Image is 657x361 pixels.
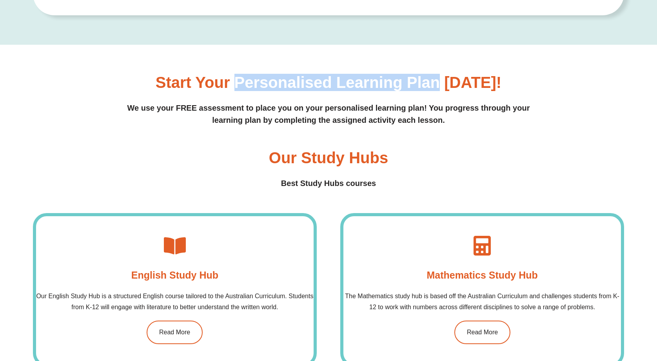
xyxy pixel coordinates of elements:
[269,150,388,166] h3: Our Study Hubs
[427,267,537,283] h4: Mathematics Study Hub
[147,321,203,344] a: Read More
[343,291,621,313] p: The Mathematics study hub is based off the Australian Curriculum and challenges students from K-1...
[523,272,657,361] iframe: Chat Widget
[36,291,314,313] p: Our English Study Hub is a structured English course tailored to the Australian Curriculum. Stude...
[467,329,498,335] span: Read More
[33,177,624,190] h4: Best Study Hubs courses
[159,329,190,335] span: Read More
[156,75,501,90] h3: Start your personalised learning plan [DATE]!
[33,102,624,126] p: We use your FREE assessment to place you on your personalised learning plan! You progress through...
[131,267,218,283] h4: English Study Hub​
[454,321,510,344] a: Read More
